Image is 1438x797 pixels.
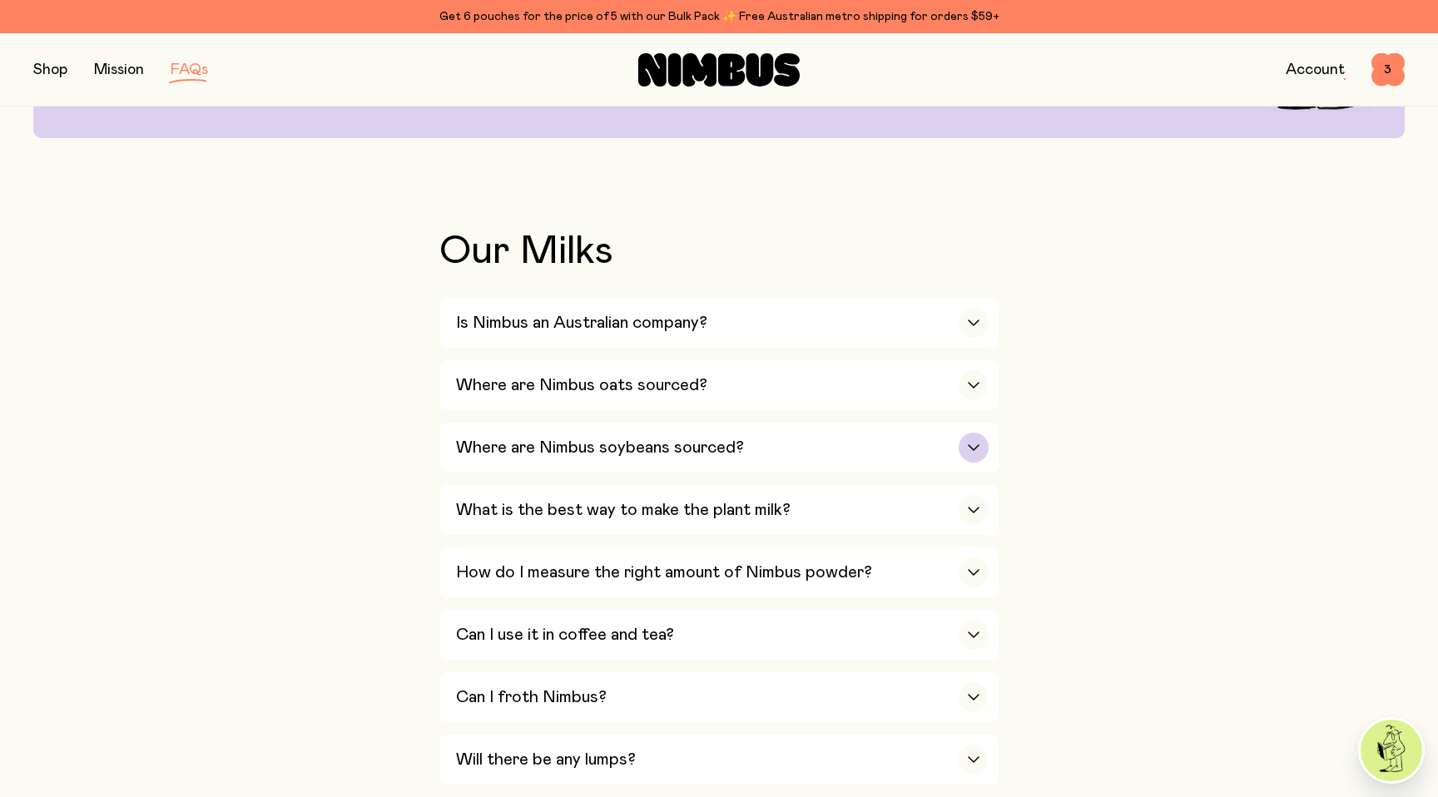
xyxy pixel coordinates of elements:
h3: Where are Nimbus oats sourced? [456,375,707,395]
h3: Can I use it in coffee and tea? [456,625,674,645]
a: FAQs [171,62,208,77]
button: Will there be any lumps? [439,735,999,785]
h2: Our Milks [439,231,999,271]
a: Mission [94,62,144,77]
h3: Is Nimbus an Australian company? [456,313,707,333]
a: Account [1286,62,1345,77]
button: Where are Nimbus soybeans sourced? [439,423,999,473]
button: 3 [1371,53,1405,87]
button: How do I measure the right amount of Nimbus powder? [439,547,999,597]
button: Where are Nimbus oats sourced? [439,360,999,410]
div: Get 6 pouches for the price of 5 with our Bulk Pack ✨ Free Australian metro shipping for orders $59+ [33,7,1405,27]
img: agent [1361,720,1422,781]
button: Can I use it in coffee and tea? [439,610,999,660]
h3: How do I measure the right amount of Nimbus powder? [456,562,872,582]
button: What is the best way to make the plant milk? [439,485,999,535]
h3: Will there be any lumps? [456,750,636,770]
h3: Where are Nimbus soybeans sourced? [456,438,744,458]
h3: What is the best way to make the plant milk? [456,500,791,520]
button: Is Nimbus an Australian company? [439,298,999,348]
h3: Can I froth Nimbus? [456,687,607,707]
button: Can I froth Nimbus? [439,672,999,722]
